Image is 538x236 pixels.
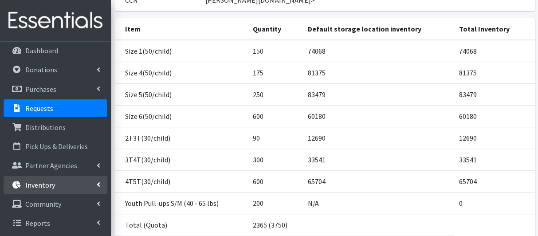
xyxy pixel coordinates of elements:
[454,127,535,149] td: 12690
[114,127,248,149] td: 2T3T(30/child)
[247,18,302,40] th: Quantity
[4,214,107,232] a: Reports
[114,192,248,214] td: Youth Pull-ups S/M (40 - 65 lbs)
[247,40,302,62] td: 150
[247,83,302,105] td: 250
[4,138,107,155] a: Pick Ups & Deliveries
[25,123,66,132] p: Distributions
[4,42,107,59] a: Dashboard
[4,176,107,194] a: Inventory
[247,62,302,83] td: 175
[4,99,107,117] a: Requests
[454,192,535,214] td: 0
[25,161,77,170] p: Partner Agencies
[302,105,454,127] td: 60180
[454,62,535,83] td: 81375
[302,192,454,214] td: N/A
[114,18,248,40] th: Item
[114,214,248,236] td: Total (Quota)
[302,170,454,192] td: 65704
[454,170,535,192] td: 65704
[247,214,302,236] td: 2365 (3750)
[247,127,302,149] td: 90
[25,65,57,74] p: Donations
[454,18,535,40] th: Total Inventory
[25,219,50,228] p: Reports
[454,83,535,105] td: 83479
[454,40,535,62] td: 74068
[114,40,248,62] td: Size 1(50/child)
[4,61,107,79] a: Donations
[247,105,302,127] td: 600
[114,149,248,170] td: 3T4T(30/child)
[25,104,53,113] p: Requests
[114,170,248,192] td: 4T5T(30/child)
[302,149,454,170] td: 33541
[302,83,454,105] td: 83479
[4,80,107,98] a: Purchases
[4,157,107,174] a: Partner Agencies
[302,40,454,62] td: 74068
[4,118,107,136] a: Distributions
[114,105,248,127] td: Size 6(50/child)
[4,195,107,213] a: Community
[114,83,248,105] td: Size 5(50/child)
[454,105,535,127] td: 60180
[4,6,107,35] img: HumanEssentials
[114,62,248,83] td: Size 4(50/child)
[25,46,58,55] p: Dashboard
[247,149,302,170] td: 300
[247,170,302,192] td: 600
[25,85,56,94] p: Purchases
[25,181,55,189] p: Inventory
[454,149,535,170] td: 33541
[25,142,88,151] p: Pick Ups & Deliveries
[302,127,454,149] td: 12690
[302,62,454,83] td: 81375
[302,18,454,40] th: Default storage location inventory
[247,192,302,214] td: 200
[25,200,61,208] p: Community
